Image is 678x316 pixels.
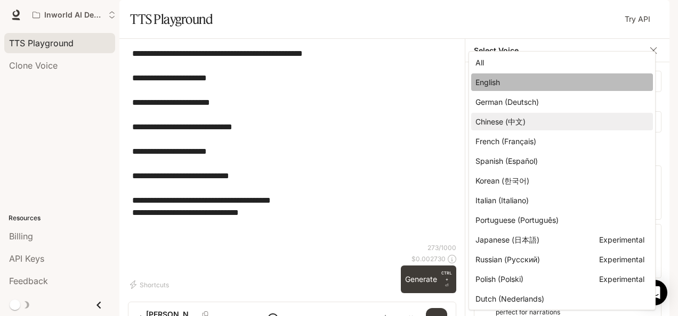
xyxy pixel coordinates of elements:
div: Portuguese (Português) [475,214,644,226]
div: Spanish (Español) [475,155,644,167]
div: All [475,57,644,68]
div: French (Français) [475,136,644,147]
div: Korean (한국어) [475,175,644,186]
div: English [475,77,644,88]
p: Experimental [599,273,644,285]
div: Chinese (中文) [475,116,644,127]
div: Italian (Italiano) [475,195,644,206]
p: Experimental [599,254,644,265]
div: Japanese (日本語) [475,234,644,245]
div: German (Deutsch) [475,96,644,107]
div: Dutch (Nederlands) [475,293,644,304]
div: Russian (Русский) [475,254,644,265]
div: Polish (Polski) [475,273,644,285]
p: Experimental [599,234,644,245]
